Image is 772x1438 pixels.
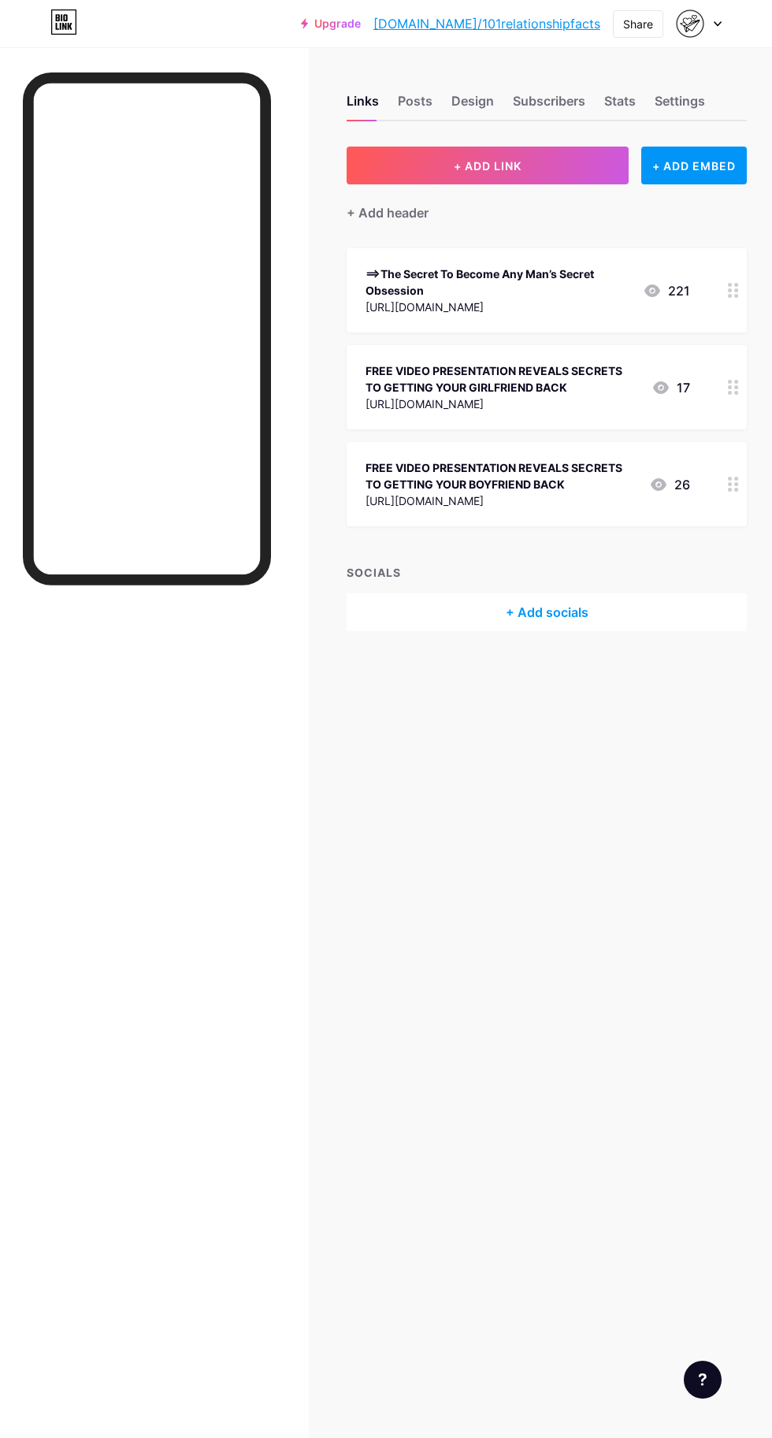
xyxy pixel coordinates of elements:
[373,14,600,33] a: [DOMAIN_NAME]/101relationshipfacts
[643,281,690,300] div: 221
[398,91,432,120] div: Posts
[675,9,705,39] img: 101relationshipfacts
[366,362,639,396] div: FREE VIDEO PRESENTATION REVEALS SECRETS TO GETTING YOUR GIRLFRIEND BACK
[366,299,630,315] div: [URL][DOMAIN_NAME]
[651,378,690,397] div: 17
[513,91,585,120] div: Subscribers
[623,16,653,32] div: Share
[366,396,639,412] div: [URL][DOMAIN_NAME]
[301,17,361,30] a: Upgrade
[366,492,637,509] div: [URL][DOMAIN_NAME]
[366,459,637,492] div: FREE VIDEO PRESENTATION REVEALS SECRETS TO GETTING YOUR BOYFRIEND BACK
[347,593,747,631] div: + Add socials
[649,475,690,494] div: 26
[347,564,747,581] div: SOCIALS
[655,91,705,120] div: Settings
[451,91,494,120] div: Design
[454,159,521,173] span: + ADD LINK
[347,147,629,184] button: + ADD LINK
[366,266,630,299] div: ==>The Secret To Become Any Man’s Secret Obsession
[604,91,636,120] div: Stats
[347,91,379,120] div: Links
[641,147,747,184] div: + ADD EMBED
[347,203,429,222] div: + Add header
